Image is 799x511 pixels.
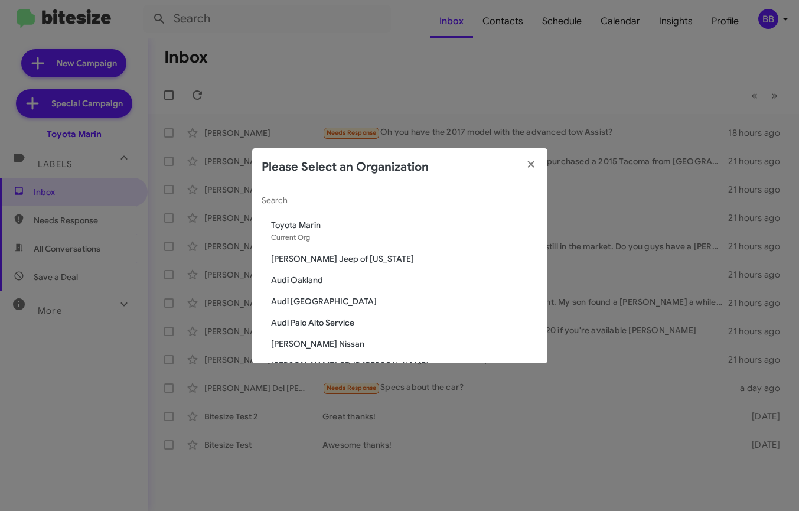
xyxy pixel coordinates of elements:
[271,359,538,371] span: [PERSON_NAME] CDJR [PERSON_NAME]
[271,233,310,242] span: Current Org
[271,253,538,265] span: [PERSON_NAME] Jeep of [US_STATE]
[271,295,538,307] span: Audi [GEOGRAPHIC_DATA]
[271,317,538,328] span: Audi Palo Alto Service
[271,274,538,286] span: Audi Oakland
[271,338,538,350] span: [PERSON_NAME] Nissan
[262,158,429,177] h2: Please Select an Organization
[271,219,538,231] span: Toyota Marin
